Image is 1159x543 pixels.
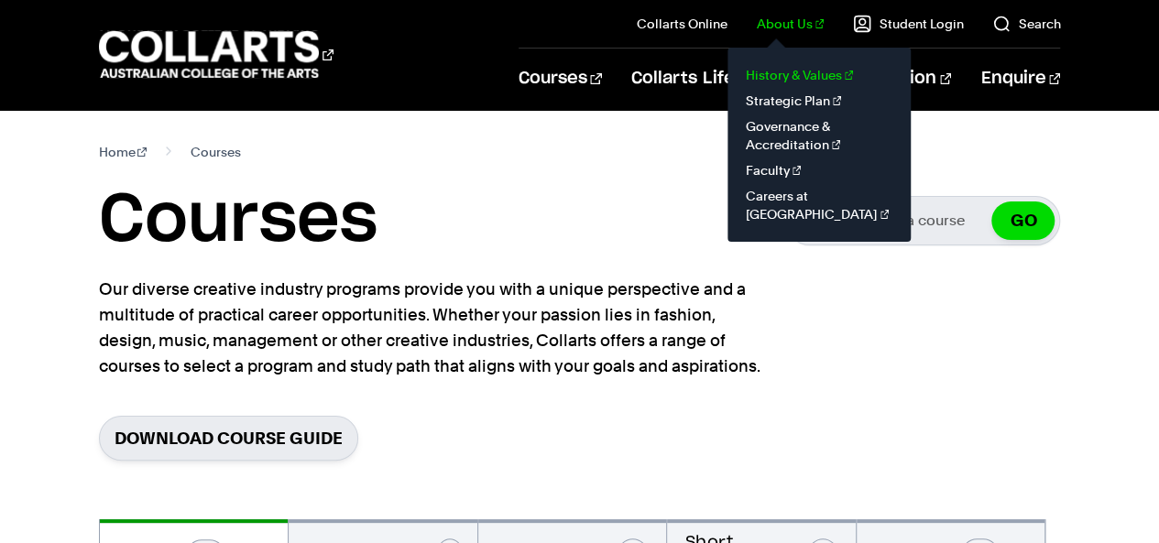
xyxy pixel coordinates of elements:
input: Search for a course [785,196,1060,245]
a: Collarts Online [637,15,727,33]
a: Careers at [GEOGRAPHIC_DATA] [742,183,896,227]
a: Governance & Accreditation [742,114,896,157]
a: Home [99,139,148,165]
a: Faculty [742,157,896,183]
a: Courses [519,49,602,109]
a: Download Course Guide [99,416,358,461]
button: GO [991,201,1055,240]
a: Strategic Plan [742,88,896,114]
a: Student Login [853,15,963,33]
a: About Us [757,15,825,33]
p: Our diverse creative industry programs provide you with a unique perspective and a multitude of p... [99,277,768,379]
a: Search [992,15,1060,33]
a: Enquire [980,49,1060,109]
span: Courses [191,139,241,165]
a: Collarts Life [631,49,749,109]
h1: Courses [99,179,377,262]
div: Go to homepage [99,28,333,81]
a: History & Values [742,62,896,88]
